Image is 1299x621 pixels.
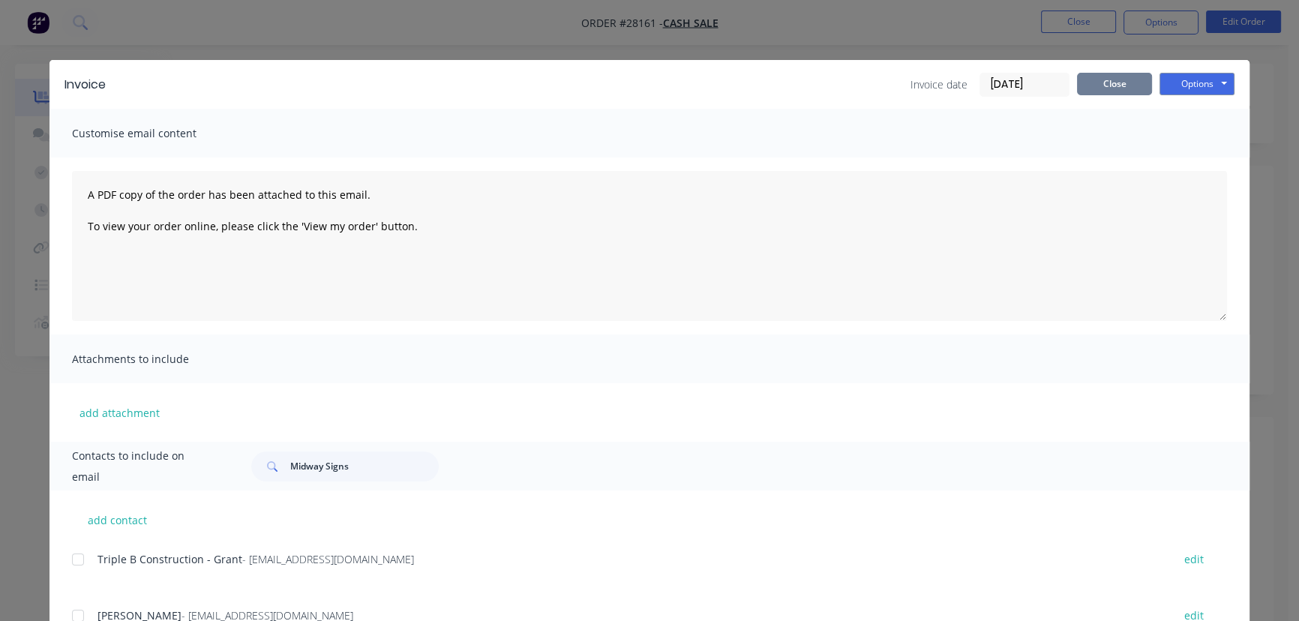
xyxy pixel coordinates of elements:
div: Invoice [64,76,106,94]
span: Attachments to include [72,349,237,370]
span: Contacts to include on email [72,445,214,487]
button: add attachment [72,401,167,424]
span: Triple B Construction - Grant [97,552,242,566]
input: Search... [290,451,439,481]
button: add contact [72,508,162,531]
button: Close [1077,73,1152,95]
span: Customise email content [72,123,237,144]
span: Invoice date [910,76,967,92]
span: - [EMAIL_ADDRESS][DOMAIN_NAME] [242,552,414,566]
button: edit [1175,549,1213,569]
button: Options [1159,73,1234,95]
textarea: A PDF copy of the order has been attached to this email. To view your order online, please click ... [72,171,1227,321]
